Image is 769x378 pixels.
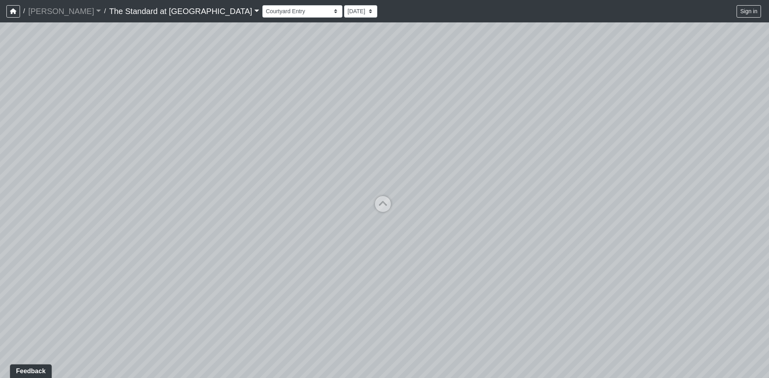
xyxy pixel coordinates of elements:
[109,3,259,19] a: The Standard at [GEOGRAPHIC_DATA]
[101,3,109,19] span: /
[28,3,101,19] a: [PERSON_NAME]
[737,5,761,18] button: Sign in
[6,362,53,378] iframe: Ybug feedback widget
[20,3,28,19] span: /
